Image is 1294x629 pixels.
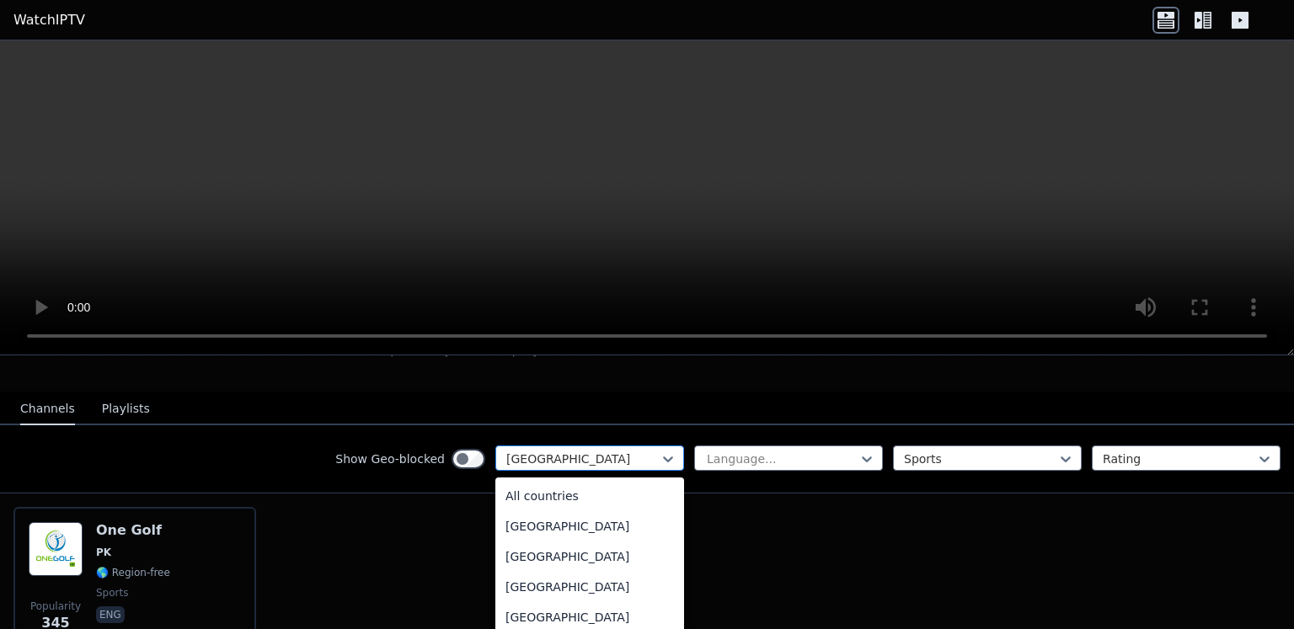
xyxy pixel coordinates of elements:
[495,572,684,602] div: [GEOGRAPHIC_DATA]
[96,522,170,539] h6: One Golf
[96,566,170,579] span: 🌎 Region-free
[20,393,75,425] button: Channels
[495,481,684,511] div: All countries
[96,606,125,623] p: eng
[495,541,684,572] div: [GEOGRAPHIC_DATA]
[102,393,150,425] button: Playlists
[96,546,111,559] span: PK
[96,586,128,600] span: sports
[29,522,83,576] img: One Golf
[13,10,85,30] a: WatchIPTV
[30,600,81,613] span: Popularity
[495,511,684,541] div: [GEOGRAPHIC_DATA]
[335,450,445,467] label: Show Geo-blocked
